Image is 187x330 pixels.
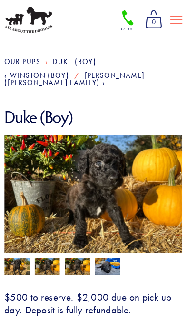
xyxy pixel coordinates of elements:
img: All About The Doodles [10,8,55,33]
img: Duke 1.jpg [95,244,119,262]
span: 0 [142,16,158,28]
img: Duke 3.jpg [10,245,33,263]
a: [PERSON_NAME] ([PERSON_NAME] Family) [10,69,142,84]
img: Duke 4.jpg [67,245,90,263]
img: Duke 2.jpg [38,245,62,263]
a: Duke (Boy) [55,56,96,64]
img: Phone Icon [118,10,134,31]
a: Winston (Boy) [10,69,71,77]
img: Duke 2.jpg [10,129,177,255]
a: Our Pups [10,56,43,64]
a: 0 items in cart [138,8,162,32]
h1: Duke (Boy) [10,102,177,122]
span: Winston (Boy) [15,69,71,77]
h3: $500 to reserve. $2,000 due on pick up day. Deposit is fully refundable. [10,275,177,300]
